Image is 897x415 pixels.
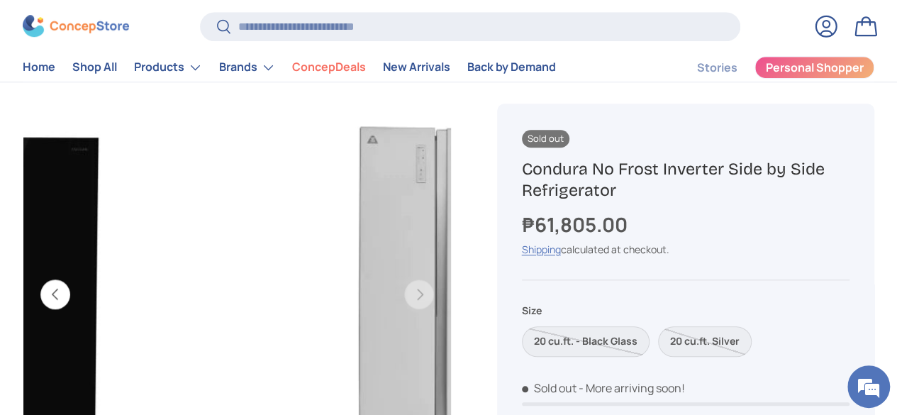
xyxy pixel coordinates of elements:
[522,304,542,319] legend: Size
[697,54,737,82] a: Stories
[754,56,874,79] a: Personal Shopper
[522,243,561,256] a: Shipping
[23,54,55,82] a: Home
[467,54,556,82] a: Back by Demand
[72,54,117,82] a: Shop All
[658,326,752,357] label: Sold out
[233,7,267,41] div: Minimize live chat window
[74,79,238,98] div: Chat with us now
[522,211,631,238] strong: ₱61,805.00
[7,270,270,319] textarea: Type your message and hit 'Enter'
[82,120,196,263] span: We're online!
[766,62,864,74] span: Personal Shopper
[522,380,576,396] span: Sold out
[211,53,284,82] summary: Brands
[522,158,849,201] h1: Condura No Frost Inverter Side by Side Refrigerator
[126,53,211,82] summary: Products
[522,326,650,357] label: Sold out
[23,53,556,82] nav: Primary
[383,54,450,82] a: New Arrivals
[23,16,129,38] img: ConcepStore
[663,53,874,82] nav: Secondary
[579,380,685,396] p: - More arriving soon!
[522,242,849,257] div: calculated at checkout.
[522,130,569,148] span: Sold out
[292,54,366,82] a: ConcepDeals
